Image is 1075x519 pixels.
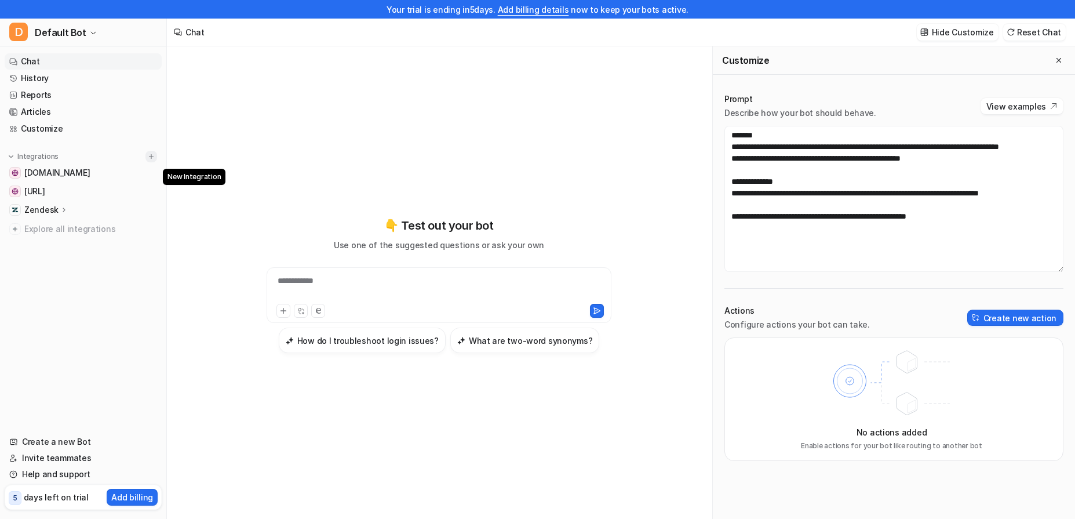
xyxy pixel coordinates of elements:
button: Close flyout [1052,53,1066,67]
p: Hide Customize [932,26,994,38]
span: [URL] [24,186,45,197]
h2: Customize [722,55,769,66]
span: D [9,23,28,41]
button: Create new action [967,310,1063,326]
a: Add billing details [498,5,569,14]
button: View examples [981,98,1063,114]
button: Hide Customize [917,24,999,41]
img: What are two-word synonyms? [457,336,465,345]
p: Actions [724,305,870,317]
p: Enable actions for your bot like routing to another bot [801,441,982,451]
p: Add billing [111,491,153,503]
img: How do I troubleshoot login issues? [286,336,294,345]
a: Customize [5,121,162,137]
span: Explore all integrations [24,220,157,238]
img: customize [920,28,928,37]
button: Integrations [5,151,62,162]
a: help.luigisbox.com[DOMAIN_NAME] [5,165,162,181]
img: create-action-icon.svg [972,314,980,322]
img: expand menu [7,153,15,161]
p: 👇 Test out your bot [384,217,493,234]
h3: How do I troubleshoot login issues? [297,335,439,347]
p: Zendesk [24,204,59,216]
p: Describe how your bot should behave. [724,107,876,119]
button: Reset Chat [1003,24,1066,41]
img: help.luigisbox.com [12,169,19,176]
img: menu_add.svg [147,153,155,161]
p: Use one of the suggested questions or ask your own [334,239,544,251]
a: Help and support [5,466,162,482]
h3: What are two-word synonyms? [469,335,592,347]
p: days left on trial [24,491,89,503]
span: Default Bot [35,24,86,41]
p: 5 [13,493,17,503]
span: [DOMAIN_NAME] [24,167,90,179]
a: Explore all integrations [5,221,162,237]
img: explore all integrations [9,223,21,235]
a: dashboard.eesel.ai[URL] [5,183,162,199]
span: New Integration [163,169,225,185]
a: Reports [5,87,162,103]
p: Configure actions your bot can take. [724,319,870,331]
a: Create a new Bot [5,434,162,450]
img: dashboard.eesel.ai [12,188,19,195]
button: Add billing [107,489,158,506]
a: Chat [5,53,162,70]
a: Invite teammates [5,450,162,466]
p: No actions added [857,426,927,438]
img: reset [1007,28,1015,37]
a: Articles [5,104,162,120]
button: How do I troubleshoot login issues?How do I troubleshoot login issues? [279,328,446,353]
p: Integrations [17,152,59,161]
a: History [5,70,162,86]
img: Zendesk [12,206,19,213]
div: Chat [185,26,205,38]
p: Prompt [724,93,876,105]
button: What are two-word synonyms?What are two-word synonyms? [450,328,599,353]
